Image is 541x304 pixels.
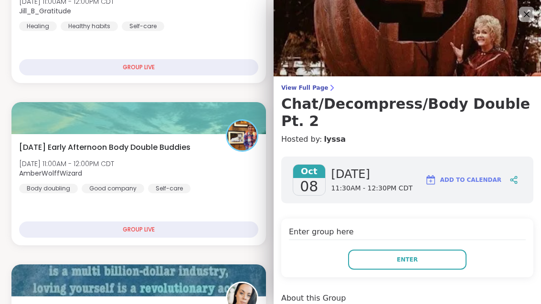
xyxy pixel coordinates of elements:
[122,21,164,31] div: Self-care
[281,293,346,304] h4: About this Group
[425,174,436,186] img: ShareWell Logomark
[289,226,526,240] h4: Enter group here
[19,59,258,75] div: GROUP LIVE
[19,184,78,193] div: Body doubling
[82,184,144,193] div: Good company
[348,250,467,270] button: Enter
[61,21,118,31] div: Healthy habits
[19,21,57,31] div: Healing
[324,134,346,145] a: lyssa
[19,142,191,153] span: [DATE] Early Afternoon Body Double Buddies
[19,6,71,16] b: Jill_B_Gratitude
[281,84,533,130] a: View Full PageChat/Decompress/Body Double Pt. 2
[281,95,533,130] h3: Chat/Decompress/Body Double Pt. 2
[293,165,325,178] span: Oct
[148,184,191,193] div: Self-care
[421,168,506,191] button: Add to Calendar
[331,167,413,182] span: [DATE]
[300,178,318,195] span: 08
[281,84,533,92] span: View Full Page
[19,159,114,168] span: [DATE] 11:00AM - 12:00PM CDT
[19,168,82,178] b: AmberWolffWizard
[227,121,257,150] img: AmberWolffWizard
[19,221,258,238] div: GROUP LIVE
[281,134,533,145] h4: Hosted by:
[440,176,501,184] span: Add to Calendar
[331,184,413,193] span: 11:30AM - 12:30PM CDT
[397,255,418,264] span: Enter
